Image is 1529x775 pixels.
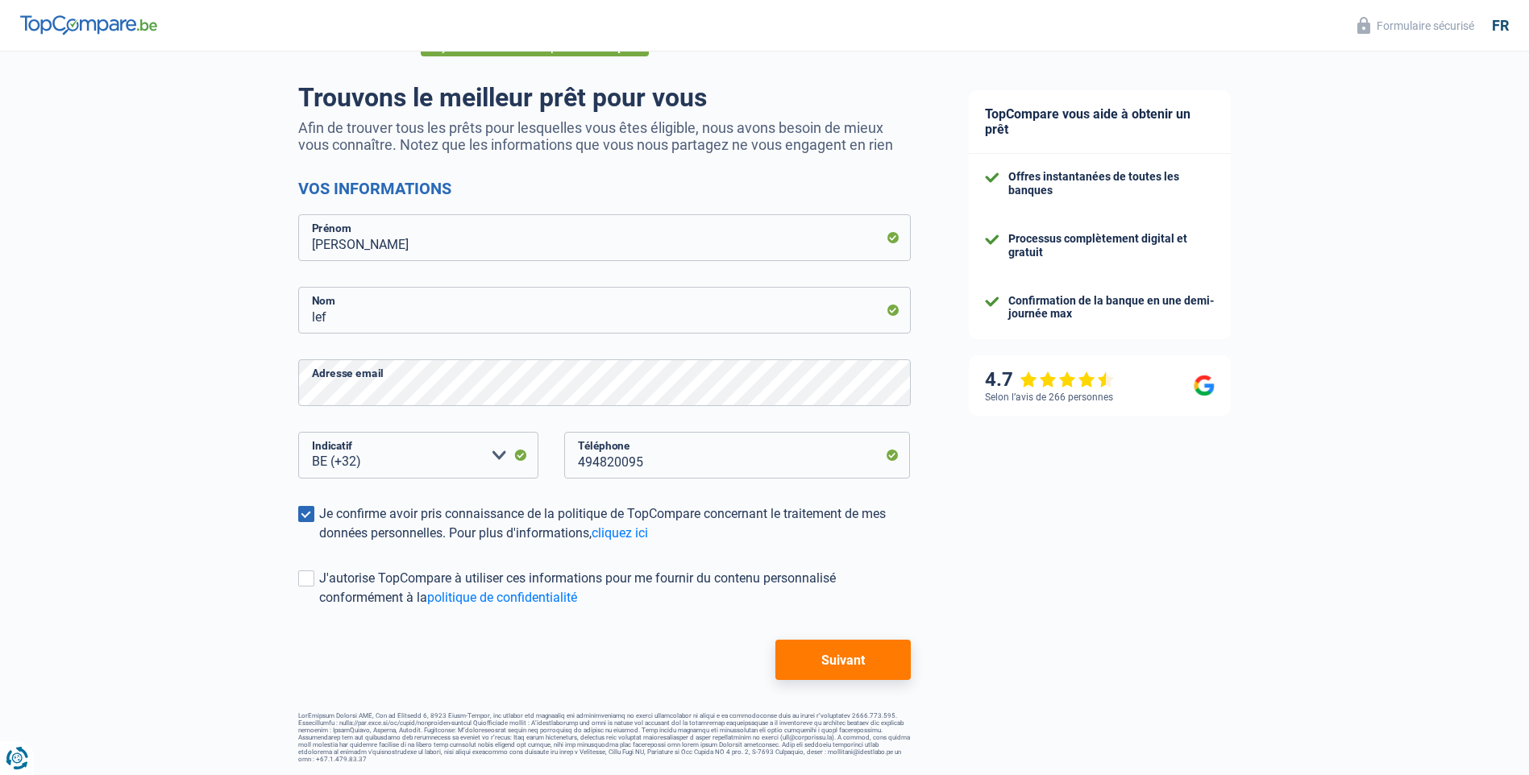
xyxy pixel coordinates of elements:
[298,82,911,113] h1: Trouvons le meilleur prêt pour vous
[298,119,911,153] p: Afin de trouver tous les prêts pour lesquelles vous êtes éligible, nous avons besoin de mieux vou...
[319,504,911,543] div: Je confirme avoir pris connaissance de la politique de TopCompare concernant le traitement de mes...
[20,15,157,35] img: TopCompare Logo
[985,392,1113,403] div: Selon l’avis de 266 personnes
[1492,17,1509,35] div: fr
[775,640,910,680] button: Suivant
[985,368,1115,392] div: 4.7
[4,683,5,684] img: Advertisement
[969,90,1231,154] div: TopCompare vous aide à obtenir un prêt
[1008,232,1215,259] div: Processus complètement digital et gratuit
[564,432,911,479] input: 401020304
[298,179,911,198] h2: Vos informations
[1348,12,1484,39] button: Formulaire sécurisé
[319,569,911,607] div: J'autorise TopCompare à utiliser ces informations pour me fournir du contenu personnalisé conform...
[298,712,911,763] footer: LorEmipsum Dolorsi AME, Con ad Elitsedd 6, 8923 Eiusm-Tempor, inc utlabor etd magnaaliq eni admin...
[427,590,577,605] a: politique de confidentialité
[592,525,648,541] a: cliquez ici
[1008,294,1215,321] div: Confirmation de la banque en une demi-journée max
[1008,170,1215,197] div: Offres instantanées de toutes les banques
